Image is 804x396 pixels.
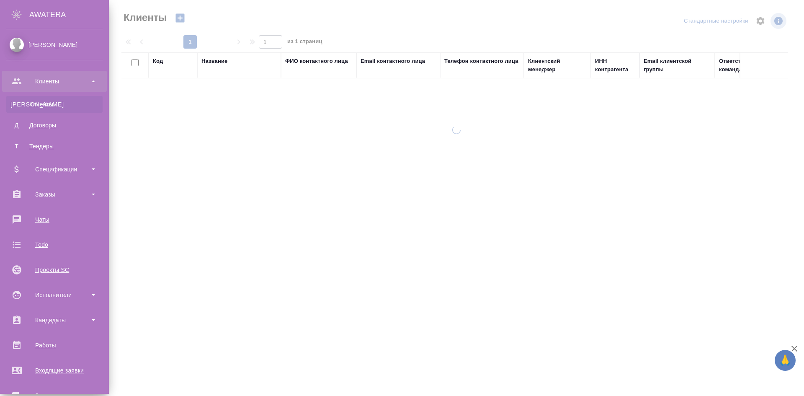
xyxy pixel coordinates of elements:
[10,121,98,129] div: Договоры
[285,57,348,65] div: ФИО контактного лица
[6,364,103,377] div: Входящие заявки
[6,117,103,134] a: ДДоговоры
[153,57,163,65] div: Код
[6,314,103,326] div: Кандидаты
[6,289,103,301] div: Исполнители
[6,96,103,113] a: [PERSON_NAME]Клиенты
[2,360,107,381] a: Входящие заявки
[361,57,425,65] div: Email контактного лица
[595,57,635,74] div: ИНН контрагента
[2,209,107,230] a: Чаты
[6,40,103,49] div: [PERSON_NAME]
[29,6,109,23] div: AWATERA
[6,213,103,226] div: Чаты
[644,57,711,74] div: Email клиентской группы
[719,57,778,74] div: Ответственная команда
[6,339,103,352] div: Работы
[6,75,103,88] div: Клиенты
[2,234,107,255] a: Todo
[6,238,103,251] div: Todo
[6,188,103,201] div: Заказы
[6,264,103,276] div: Проекты SC
[2,259,107,280] a: Проекты SC
[6,163,103,176] div: Спецификации
[201,57,227,65] div: Название
[778,352,792,369] span: 🙏
[444,57,518,65] div: Телефон контактного лица
[10,100,98,109] div: Клиенты
[775,350,796,371] button: 🙏
[2,335,107,356] a: Работы
[528,57,587,74] div: Клиентский менеджер
[10,142,98,150] div: Тендеры
[6,138,103,155] a: ТТендеры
